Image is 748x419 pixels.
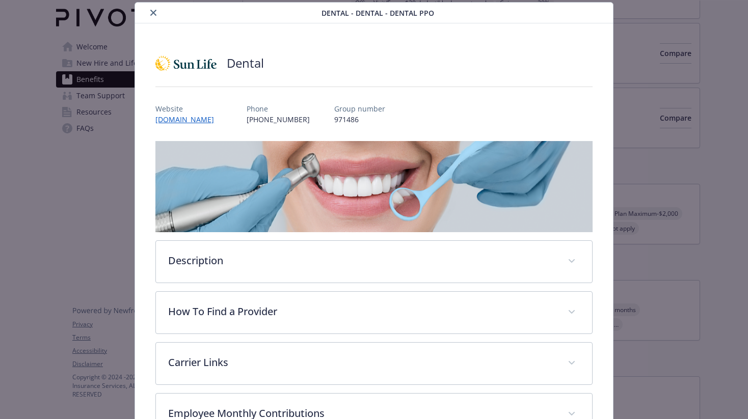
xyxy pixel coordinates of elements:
h2: Dental [227,54,264,72]
div: How To Find a Provider [156,292,592,333]
p: Description [168,253,555,268]
p: Website [155,103,222,114]
img: banner [155,141,593,232]
p: Carrier Links [168,355,555,370]
p: How To Find a Provider [168,304,555,319]
p: Phone [247,103,310,114]
div: Description [156,241,592,283]
p: 971486 [334,114,385,125]
span: Dental - Dental - Dental PPO [322,8,434,18]
p: Group number [334,103,385,114]
a: [DOMAIN_NAME] [155,115,222,124]
p: [PHONE_NUMBER] [247,114,310,125]
div: Carrier Links [156,343,592,384]
button: close [147,7,159,19]
img: Sun Life Assurance Company of CA (US) [155,48,217,78]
